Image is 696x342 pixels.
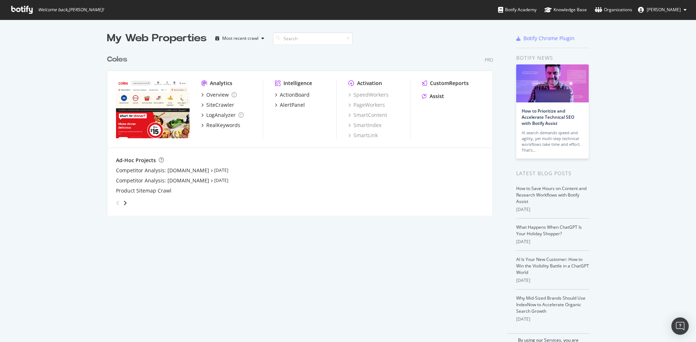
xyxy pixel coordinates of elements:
[516,206,589,213] div: [DATE]
[348,101,385,109] a: PageWorkers
[522,108,574,126] a: How to Prioritize and Accelerate Technical SEO with Botify Assist
[206,101,234,109] div: SiteCrawler
[280,101,305,109] div: AlertPanel
[516,295,585,314] a: Why Mid-Sized Brands Should Use IndexNow to Accelerate Organic Search Growth
[201,91,237,98] a: Overview
[516,256,589,275] a: AI Is Your New Customer: How to Win the Visibility Battle in a ChatGPT World
[422,80,469,87] a: CustomReports
[38,7,104,13] span: Welcome back, [PERSON_NAME] !
[206,111,236,119] div: LogAnalyzer
[348,91,389,98] a: SpeedWorkers
[516,169,589,177] div: Latest Blog Posts
[516,238,589,245] div: [DATE]
[523,35,575,42] div: Botify Chrome Plugin
[273,32,353,45] input: Search
[544,6,587,13] div: Knowledge Base
[116,187,171,194] a: Product Sitemap Crawl
[116,157,156,164] div: Ad-Hoc Projects
[206,122,240,129] div: RealKeywords
[522,130,583,153] div: AI search demands speed and agility, yet multi-step technical workflows take time and effort. Tha...
[422,93,444,100] a: Assist
[516,185,587,204] a: How to Save Hours on Content and Research Workflows with Botify Assist
[516,316,589,322] div: [DATE]
[116,177,209,184] a: Competitor Analysis: [DOMAIN_NAME]
[123,199,128,207] div: angle-right
[116,167,209,174] a: Competitor Analysis: [DOMAIN_NAME]
[430,80,469,87] div: CustomReports
[485,57,493,63] div: Pro
[113,197,123,209] div: angle-left
[214,177,228,183] a: [DATE]
[632,4,692,16] button: [PERSON_NAME]
[647,7,681,13] span: Hugh B
[348,122,381,129] a: SmartIndex
[222,36,258,41] div: Most recent crawl
[516,277,589,284] div: [DATE]
[107,54,127,65] div: Coles
[116,80,190,138] img: www.coles.com.au
[671,317,689,335] div: Open Intercom Messenger
[107,46,499,216] div: grid
[201,122,240,129] a: RealKeywords
[210,80,232,87] div: Analytics
[107,54,130,65] a: Coles
[348,111,387,119] a: SmartContent
[516,54,589,62] div: Botify news
[430,93,444,100] div: Assist
[516,35,575,42] a: Botify Chrome Plugin
[275,91,310,98] a: ActionBoard
[107,31,207,46] div: My Web Properties
[212,33,267,44] button: Most recent crawl
[206,91,229,98] div: Overview
[595,6,632,13] div: Organizations
[357,80,382,87] div: Activation
[201,101,234,109] a: SiteCrawler
[214,167,228,173] a: [DATE]
[280,91,310,98] div: ActionBoard
[283,80,312,87] div: Intelligence
[498,6,536,13] div: Botify Academy
[348,132,378,139] a: SmartLink
[275,101,305,109] a: AlertPanel
[516,224,582,237] a: What Happens When ChatGPT Is Your Holiday Shopper?
[516,64,589,102] img: How to Prioritize and Accelerate Technical SEO with Botify Assist
[201,111,244,119] a: LogAnalyzer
